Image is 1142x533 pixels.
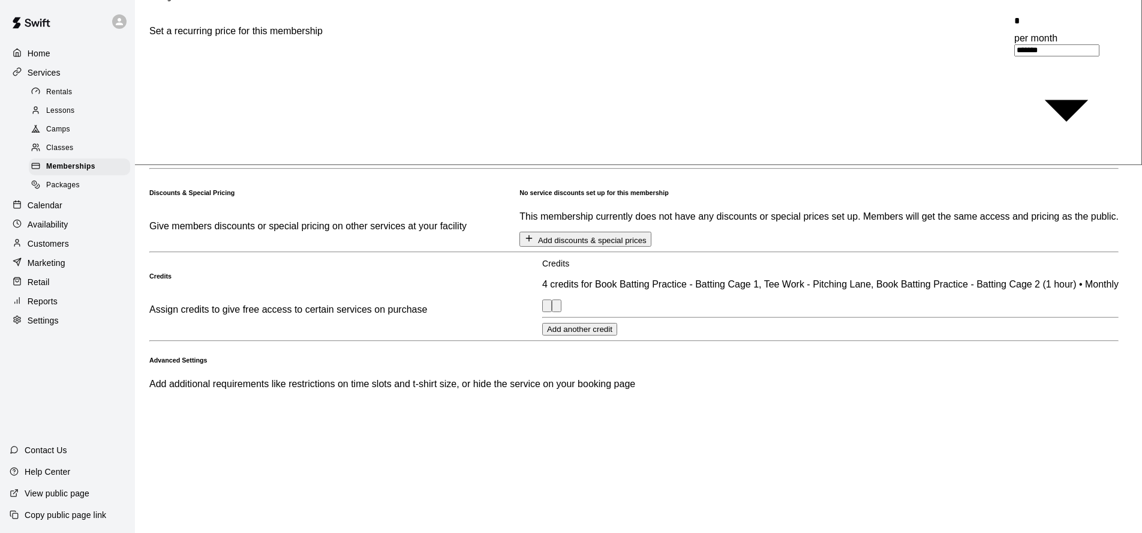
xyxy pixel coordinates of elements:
p: Reports [28,295,58,307]
span: Lessons [46,105,75,117]
p: Customers [28,238,69,250]
p: Services [28,67,61,79]
p: Contact Us [25,444,67,456]
p: Retail [28,276,50,288]
p: 4 credits for Book Batting Practice - Batting Cage 1, Tee Work - Pitching Lane, Book Batting Prac... [542,279,1119,290]
p: Availability [28,218,68,230]
span: Memberships [46,161,95,173]
h6: Credits [149,273,172,280]
p: Help Center [25,466,70,478]
button: Add discounts & special prices [519,232,651,247]
span: Camps [46,124,70,136]
p: Give members discounts or special pricing on other services at your facility [149,221,467,232]
div: per month [1014,33,1119,44]
p: View public page [25,487,89,499]
h6: Discounts & Special Pricing [149,189,235,196]
h6: No service discounts set up for this membership [519,189,1119,196]
span: Packages [46,179,80,191]
p: This membership currently does not have any discounts or special prices set up. Members will get ... [519,211,1119,222]
p: Home [28,47,50,59]
button: Add another credit [542,323,617,336]
span: Rentals [46,86,73,98]
p: Add additional requirements like restrictions on time slots and t-shirt size, or hide the service... [149,379,1119,390]
p: Set a recurring price for this membership [149,26,323,37]
p: Calendar [28,199,62,211]
p: Marketing [28,257,65,269]
p: Settings [28,315,59,327]
span: Classes [46,142,73,154]
p: Credits [542,257,1119,270]
h6: Advanced Settings [149,357,1119,364]
p: Assign credits to give free access to certain services on purchase [149,304,427,315]
p: Copy public page link [25,509,106,521]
